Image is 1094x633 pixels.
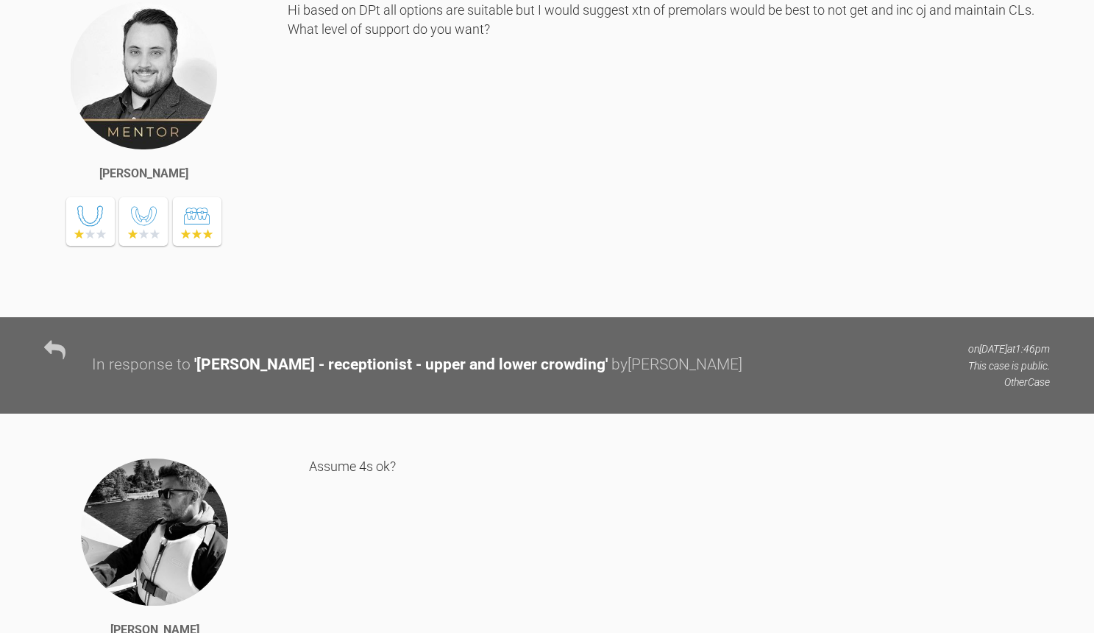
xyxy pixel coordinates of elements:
[968,358,1050,374] p: This case is public.
[968,374,1050,390] p: Other Case
[68,1,219,151] img: Greg Souster
[968,341,1050,357] p: on [DATE] at 1:46pm
[194,353,608,378] div: ' [PERSON_NAME] - receptionist - upper and lower crowding '
[79,457,230,607] img: David Birkin
[611,353,742,378] div: by [PERSON_NAME]
[99,164,188,183] div: [PERSON_NAME]
[288,1,1050,295] div: Hi based on DPt all options are suitable but I would suggest xtn of premolars would be best to no...
[92,353,191,378] div: In response to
